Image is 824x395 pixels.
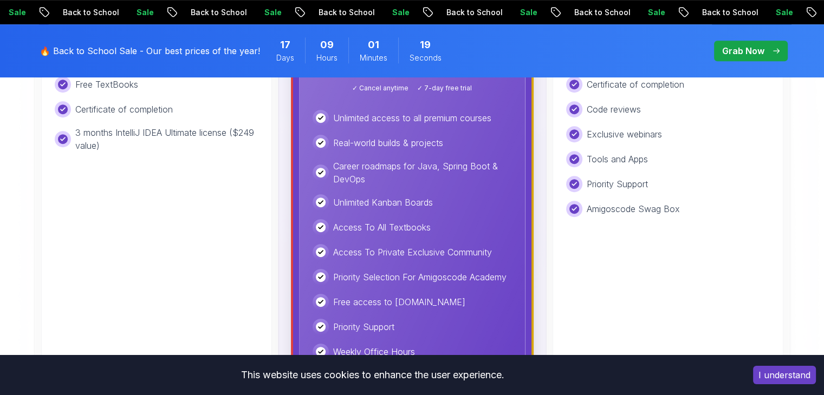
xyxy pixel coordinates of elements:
p: Real-world builds & projects [333,136,443,149]
span: ✓ Cancel anytime [352,84,408,93]
span: 9 Hours [320,37,334,52]
p: Sale [763,7,797,18]
span: Seconds [410,52,442,63]
span: 17 Days [280,37,290,52]
p: Exclusive webinars [587,128,662,141]
p: Priority Support [587,177,648,190]
p: Sale [635,7,670,18]
p: Tools and Apps [587,153,648,166]
p: Sale [507,7,542,18]
p: Back to School [433,7,507,18]
p: Grab Now [722,44,764,57]
p: Free access to [DOMAIN_NAME] [333,295,465,308]
p: Access To All Textbooks [333,221,431,234]
p: Back to School [689,7,763,18]
span: Minutes [360,52,387,63]
p: Priority Selection For Amigoscode Academy [333,271,507,284]
p: Back to School [178,7,251,18]
p: Amigoscode Swag Box [587,202,680,215]
p: Sale [379,7,414,18]
span: ✓ 7-day free trial [417,84,472,93]
p: 🔥 Back to School Sale - Our best prices of the year! [40,44,260,57]
p: Certificate of completion [587,78,684,91]
p: Weekly Office Hours [333,345,415,358]
span: Hours [316,52,338,63]
span: 1 Minutes [368,37,379,52]
p: Free TextBooks [75,78,138,91]
p: Career roadmaps for Java, Spring Boot & DevOps [333,160,512,186]
p: Access To Private Exclusive Community [333,246,492,259]
span: Days [276,52,294,63]
p: Certificate of completion [75,103,173,116]
p: Unlimited access to all premium courses [333,111,491,124]
p: Back to School [561,7,635,18]
p: Back to School [50,7,124,18]
p: Sale [124,7,158,18]
button: Accept cookies [753,366,816,384]
p: 3 months IntelliJ IDEA Ultimate license ($249 value) [75,126,258,152]
div: This website uses cookies to enhance the user experience. [8,363,737,387]
span: 19 Seconds [420,37,431,52]
p: Back to School [306,7,379,18]
p: Unlimited Kanban Boards [333,196,433,209]
p: Code reviews [587,103,641,116]
p: Priority Support [333,320,394,333]
p: Sale [251,7,286,18]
